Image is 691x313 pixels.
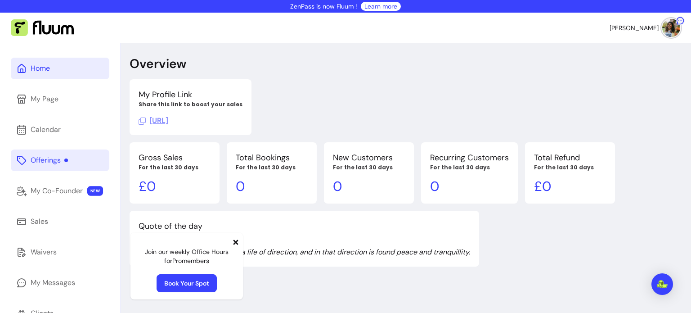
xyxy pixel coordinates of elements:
[430,151,509,164] p: Recurring Customers
[11,272,109,294] a: My Messages
[11,241,109,263] a: Waivers
[157,274,217,292] a: Book Your Spot
[31,186,83,196] div: My Co-Founder
[534,178,606,195] p: £ 0
[87,186,103,196] span: NEW
[11,19,74,36] img: Fluum Logo
[662,19,680,37] img: avatar
[290,2,357,11] p: ZenPass is now Fluum !
[31,124,61,135] div: Calendar
[430,164,509,171] p: For the last 30 days
[236,151,308,164] p: Total Bookings
[236,178,308,195] p: 0
[11,150,109,171] a: Offerings
[139,164,211,171] p: For the last 30 days
[610,19,680,37] button: avatar[PERSON_NAME]
[11,180,109,202] a: My Co-Founder NEW
[31,277,75,288] div: My Messages
[31,216,48,227] div: Sales
[11,211,109,232] a: Sales
[139,116,168,125] span: Click to copy
[333,164,405,171] p: For the last 30 days
[31,94,58,104] div: My Page
[11,88,109,110] a: My Page
[534,151,606,164] p: Total Refund
[139,178,211,195] p: £ 0
[139,247,470,258] p: To know your purpose is to live a life of direction, and in that direction is found peace and tra...
[31,63,50,74] div: Home
[610,23,659,32] span: [PERSON_NAME]
[651,273,673,295] div: Open Intercom Messenger
[31,247,57,258] div: Waivers
[333,151,405,164] p: New Customers
[11,119,109,141] a: Calendar
[139,151,211,164] p: Gross Sales
[430,178,509,195] p: 0
[139,88,242,101] p: My Profile Link
[236,164,308,171] p: For the last 30 days
[139,232,470,240] p: From [PERSON_NAME]
[138,247,236,265] p: Join our weekly Office Hours for Pro members
[333,178,405,195] p: 0
[534,164,606,171] p: For the last 30 days
[31,155,68,166] div: Offerings
[130,56,186,72] p: Overview
[139,220,470,232] p: Quote of the day
[11,58,109,79] a: Home
[364,2,397,11] a: Learn more
[139,101,242,108] p: Share this link to boost your sales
